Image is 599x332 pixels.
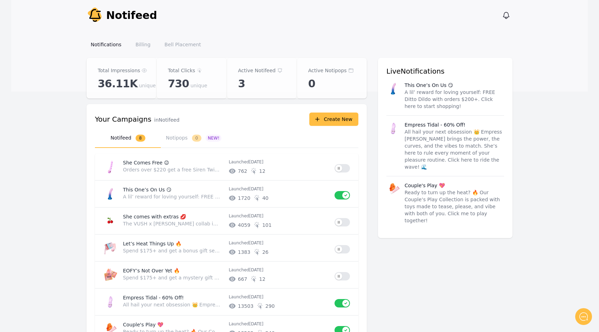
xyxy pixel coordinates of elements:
[249,267,263,272] time: 2025-07-04T05:03:02.548Z
[58,245,89,250] span: We run on Gist
[405,182,445,189] p: Couple's Play 💖
[123,213,223,220] p: She comes with extras 💋
[87,38,126,51] a: Notifications
[123,274,220,281] p: Spend $175+ and get a mystery gift set worth $199—made to tease, please, and surprise. What are y...
[309,113,358,126] button: Create New
[123,247,220,254] p: Spend $175+ and get a bonus gift set worth $127—packed with pleasure picks to warm you up from th...
[161,129,227,148] button: Notipops0NEW!
[249,294,263,299] time: 2025-06-10T03:22:37.344Z
[229,267,329,273] p: Launched
[95,181,358,207] a: This One’s On Us 😏A lil’ reward for loving yourself: FREE Ditto Dildo with orders $200+. Click he...
[87,7,103,24] img: Your Company
[405,121,466,128] p: Empress Tidal - 60% Off!
[249,187,263,191] time: 2025-08-19T04:54:23.611Z
[168,77,189,90] span: 730
[238,66,276,75] p: Active Notifeed
[95,129,161,148] button: Notifeed8
[95,129,358,148] nav: Tabs
[45,58,84,64] span: New conversation
[259,276,266,283] span: # of unique clicks
[238,303,254,310] span: # of unique impressions
[249,160,263,164] time: 2025-09-10T06:03:30.224Z
[238,222,250,229] span: # of unique impressions
[123,240,223,247] p: Let’s Heat Things Up 🔥
[95,289,358,315] a: Empress Tidal - 60% Off!All hail your next obsession 👑 Empress [PERSON_NAME] brings the power, th...
[405,89,504,110] p: A lil’ reward for loving yourself: FREE Ditto Dildo with orders $200+. Click here to start shopping!
[95,262,358,288] a: EOFY’s Not Over Yet 🔥Spend $175+ and get a mystery gift set worth $199—made to tease, please, and...
[405,82,453,89] p: This One’s On Us 😏
[229,186,329,192] p: Launched
[154,116,179,123] p: in Notifeed
[106,9,157,22] span: Notifeed
[249,321,263,326] time: 2025-06-10T03:20:25.746Z
[123,321,223,328] p: Couple's Play 💖
[238,77,245,90] span: 3
[249,240,263,245] time: 2025-07-15T04:10:54.645Z
[95,208,358,234] a: She comes with extras 💋The VUSH x [PERSON_NAME] collab is officially on. Wanna celebrate? Spend $...
[123,267,223,274] p: EOFY’s Not Over Yet 🔥
[6,54,135,68] button: New conversation
[123,166,220,173] p: Orders over $220 get a free Siren Twist Vibrator. You’re one checkout away… click here 💅
[123,301,220,308] p: All hail your next obsession 👑 Empress [PERSON_NAME] brings the power, the curves, and the vibes ...
[266,303,275,310] span: # of unique clicks
[238,195,250,202] span: # of unique impressions
[87,7,157,24] a: Notifeed
[95,154,358,180] a: She Comes Free 😉Orders over $220 get a free Siren Twist Vibrator. You’re one checkout away… click...
[160,38,205,51] a: Bell Placement
[98,66,140,75] p: Total Impressions
[191,82,207,89] span: unique
[95,114,151,124] h3: Your Campaigns
[123,294,223,301] p: Empress Tidal - 60% Off!
[386,66,504,76] h3: Live Notifications
[405,189,504,224] p: Ready to turn up the heat? 🔥 Our Couple’s Play Collection is packed with toys made to tease, plea...
[262,195,269,202] span: # of unique clicks
[123,193,220,200] p: A lil’ reward for loving yourself: FREE Ditto Dildo with orders $200+. Click here to start shopping!
[95,235,358,261] a: Let’s Heat Things Up 🔥Spend $175+ and get a bonus gift set worth $127—packed with pleasure picks ...
[136,135,145,142] span: 8
[575,308,592,325] iframe: gist-messenger-bubble-iframe
[229,321,329,327] p: Launched
[249,214,263,218] time: 2025-07-25T01:06:38.822Z
[98,77,138,90] span: 36.11K
[238,249,250,256] span: # of unique impressions
[229,159,329,165] p: Launched
[131,38,155,51] a: Billing
[229,240,329,246] p: Launched
[192,135,202,142] span: 0
[168,66,195,75] p: Total Clicks
[262,249,269,256] span: # of unique clicks
[308,77,315,90] span: 0
[405,128,504,170] p: All hail your next obsession 👑 Empress [PERSON_NAME] brings the power, the curves, and the vibes ...
[123,159,223,166] p: She Comes Free 😉
[308,66,347,75] p: Active Notipops
[238,168,247,175] span: # of unique impressions
[238,276,247,283] span: # of unique impressions
[259,168,266,175] span: # of unique clicks
[123,220,220,227] p: The VUSH x [PERSON_NAME] collab is officially on. Wanna celebrate? Spend $195 for a Free Plump or...
[262,222,272,229] span: # of unique clicks
[206,135,221,142] span: NEW!
[229,294,329,300] p: Launched
[139,82,156,89] span: unique
[123,186,223,193] p: This One’s On Us 😏
[229,213,329,219] p: Launched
